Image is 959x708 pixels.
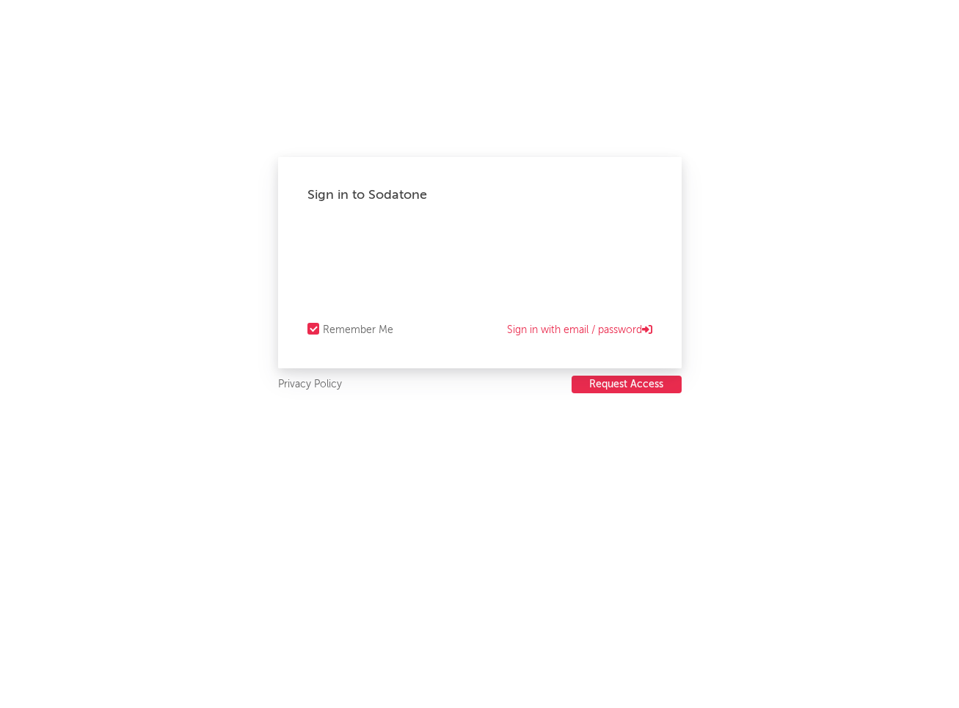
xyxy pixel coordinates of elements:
[323,321,393,339] div: Remember Me
[307,186,652,204] div: Sign in to Sodatone
[572,376,682,394] a: Request Access
[278,376,342,394] a: Privacy Policy
[572,376,682,393] button: Request Access
[507,321,652,339] a: Sign in with email / password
